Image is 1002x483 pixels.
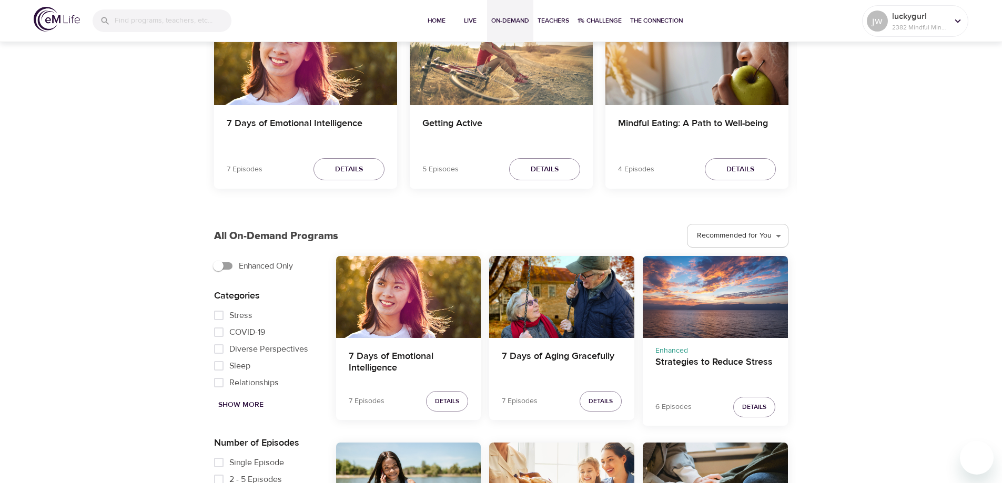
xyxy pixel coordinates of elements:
p: 4 Episodes [618,164,654,175]
p: 7 Episodes [502,396,538,407]
span: Show More [218,398,264,412]
p: luckygurl [892,10,948,23]
h4: 7 Days of Aging Gracefully [502,351,622,376]
span: Enhanced [655,346,688,355]
p: Categories [214,289,319,303]
span: Sleep [229,359,250,372]
input: Find programs, teachers, etc... [115,9,231,32]
h4: Getting Active [422,118,580,143]
span: Stress [229,309,252,322]
button: Mindful Eating: A Path to Well-being [605,2,788,105]
button: 7 Days of Aging Gracefully [489,256,634,337]
h4: 7 Days of Emotional Intelligence [349,351,469,376]
span: Diverse Perspectives [229,343,308,355]
p: 5 Episodes [422,164,459,175]
iframe: Button to launch messaging window [960,441,994,475]
h4: 7 Days of Emotional Intelligence [227,118,384,143]
button: Show More [214,395,268,415]
p: 7 Episodes [227,164,262,175]
span: Single Episode [229,456,284,469]
button: 7 Days of Emotional Intelligence [214,2,397,105]
span: Details [435,396,459,407]
h4: Strategies to Reduce Stress [655,356,775,382]
span: Enhanced Only [239,260,293,272]
p: 7 Episodes [349,396,384,407]
button: Details [705,158,776,181]
span: On-Demand [491,15,529,26]
span: Details [742,402,766,413]
span: Relationships [229,376,279,389]
button: Getting Active [410,2,593,105]
span: Teachers [538,15,569,26]
p: Number of Episodes [214,436,319,450]
span: Details [531,163,559,176]
h4: Mindful Eating: A Path to Well-being [618,118,776,143]
button: 7 Days of Emotional Intelligence [336,256,481,337]
span: COVID-19 [229,326,265,338]
img: logo [34,7,80,32]
button: Details [509,158,580,181]
span: Home [424,15,449,26]
button: Details [313,158,384,181]
span: Details [589,396,613,407]
button: Strategies to Reduce Stress [643,256,788,337]
p: 6 Episodes [655,402,692,413]
button: Details [733,397,775,417]
div: jw [867,11,888,32]
button: Details [426,391,468,412]
p: 2382 Mindful Minutes [892,23,948,32]
p: All On-Demand Programs [214,228,338,244]
button: Details [580,391,622,412]
span: Details [726,163,754,176]
span: 1% Challenge [578,15,622,26]
span: The Connection [630,15,683,26]
span: Details [335,163,363,176]
span: Live [458,15,483,26]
